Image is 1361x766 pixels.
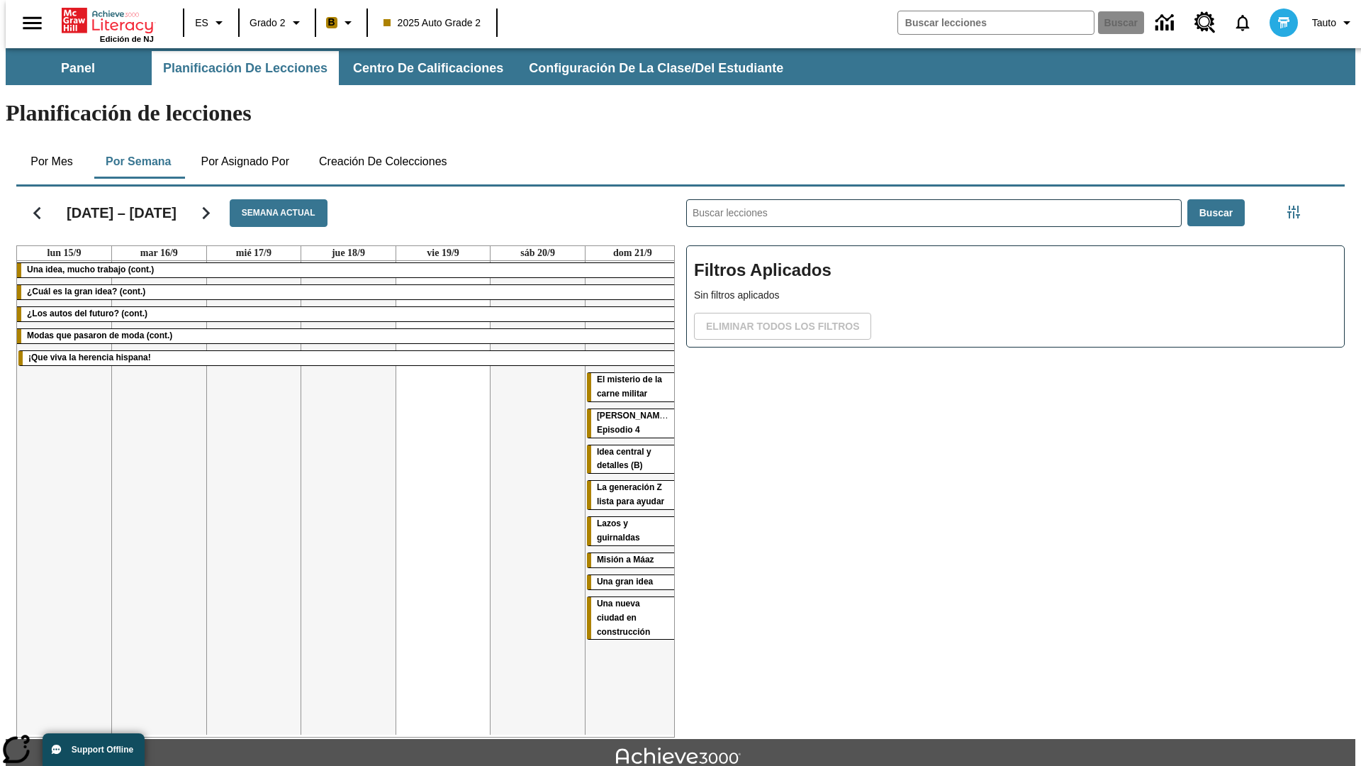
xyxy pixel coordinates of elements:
[1306,10,1361,35] button: Perfil/Configuración
[1270,9,1298,37] img: avatar image
[597,518,640,543] span: Lazos y guirnaldas
[320,10,362,35] button: Boost El color de la clase es anaranjado claro. Cambiar el color de la clase.
[11,2,53,44] button: Abrir el menú lateral
[587,575,678,589] div: Una gran idea
[27,331,172,340] span: Modas que pasaron de moda (cont.)
[597,411,671,435] span: Elena Menope: Episodio 4
[1312,16,1336,30] span: Tauto
[597,577,653,587] span: Una gran idea
[1187,199,1245,227] button: Buscar
[1186,4,1224,42] a: Centro de recursos, Se abrirá en una pestaña nueva.
[517,246,558,260] a: 20 de septiembre de 2025
[17,329,680,343] div: Modas que pasaron de moda (cont.)
[17,285,680,299] div: ¿Cuál es la gran idea? (cont.)
[308,145,459,179] button: Creación de colecciones
[587,481,678,509] div: La generación Z lista para ayudar
[18,351,678,365] div: ¡Que viva la herencia hispana!
[1224,4,1261,41] a: Notificaciones
[100,35,154,43] span: Edición de NJ
[328,13,335,31] span: B
[686,245,1345,348] div: Filtros Aplicados
[5,181,675,738] div: Calendario
[67,204,177,221] h2: [DATE] – [DATE]
[587,517,678,545] div: Lazos y guirnaldas
[587,445,678,474] div: Idea central y detalles (B)
[189,10,234,35] button: Lenguaje: ES, Selecciona un idioma
[188,195,224,231] button: Seguir
[517,51,795,85] button: Configuración de la clase/del estudiante
[94,145,182,179] button: Por semana
[587,597,678,640] div: Una nueva ciudad en construcción
[16,145,87,179] button: Por mes
[424,246,462,260] a: 19 de septiembre de 2025
[138,246,181,260] a: 16 de septiembre de 2025
[7,51,149,85] button: Panel
[6,51,796,85] div: Subbarra de navegación
[19,195,55,231] button: Regresar
[383,16,481,30] span: 2025 Auto Grade 2
[250,16,286,30] span: Grado 2
[28,353,151,362] span: ¡Que viva la herencia hispana!
[694,253,1337,288] h2: Filtros Aplicados
[597,599,650,637] span: Una nueva ciudad en construcción
[587,409,678,438] div: Elena Menope: Episodio 4
[898,11,1094,34] input: Buscar campo
[6,100,1355,126] h1: Planificación de lecciones
[27,309,147,318] span: ¿Los autos del futuro? (cont.)
[17,307,680,321] div: ¿Los autos del futuro? (cont.)
[72,745,133,755] span: Support Offline
[597,447,651,471] span: Idea central y detalles (B)
[587,553,678,567] div: Misión a Máaz
[675,181,1345,738] div: Buscar
[6,48,1355,85] div: Subbarra de navegación
[687,200,1181,226] input: Buscar lecciones
[45,246,84,260] a: 15 de septiembre de 2025
[597,482,664,506] span: La generación Z lista para ayudar
[195,16,208,30] span: ES
[27,287,145,296] span: ¿Cuál es la gran idea? (cont.)
[342,51,515,85] button: Centro de calificaciones
[597,374,662,399] span: El misterio de la carne militar
[189,145,301,179] button: Por asignado por
[1279,198,1308,226] button: Menú lateral de filtros
[152,51,339,85] button: Planificación de lecciones
[587,373,678,401] div: El misterio de la carne militar
[43,733,145,766] button: Support Offline
[597,555,654,565] span: Misión a Máaz
[17,263,680,277] div: Una idea, mucho trabajo (cont.)
[62,6,154,35] a: Portada
[329,246,368,260] a: 18 de septiembre de 2025
[694,288,1337,303] p: Sin filtros aplicados
[233,246,274,260] a: 17 de septiembre de 2025
[244,10,310,35] button: Grado: Grado 2, Elige un grado
[1261,4,1306,41] button: Escoja un nuevo avatar
[27,265,154,274] span: Una idea, mucho trabajo (cont.)
[230,199,327,227] button: Semana actual
[62,5,154,43] div: Portada
[610,246,655,260] a: 21 de septiembre de 2025
[1147,4,1186,43] a: Centro de información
